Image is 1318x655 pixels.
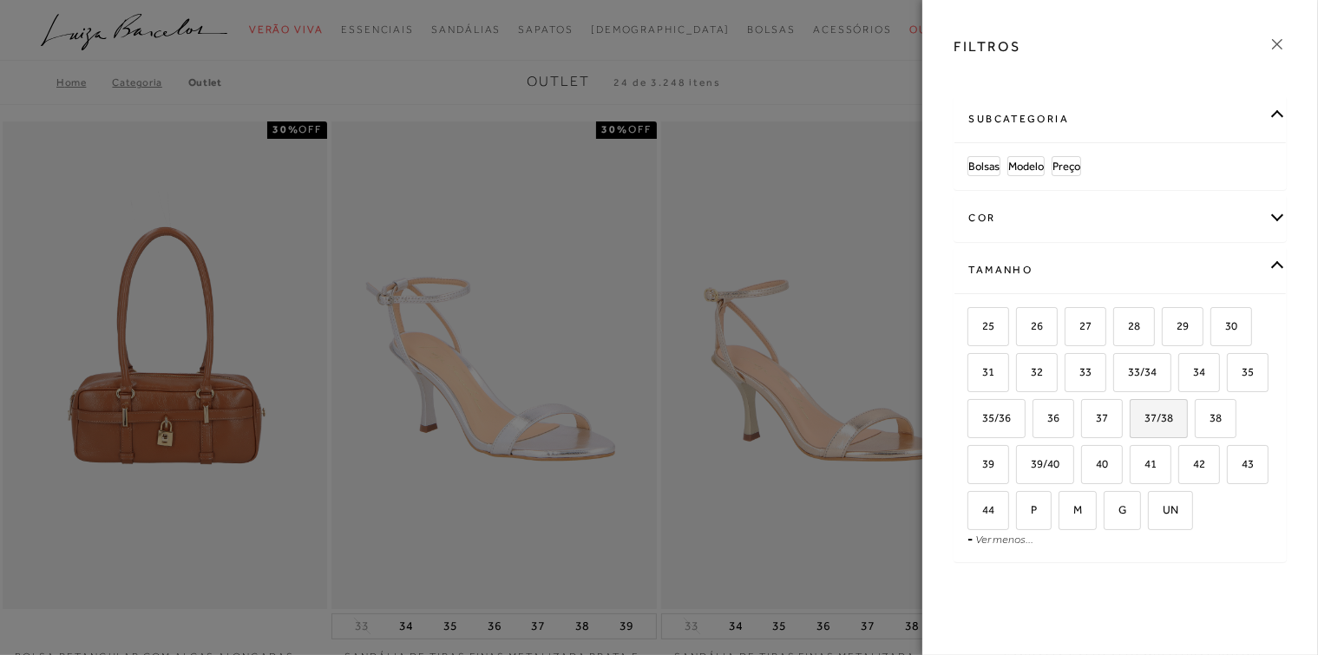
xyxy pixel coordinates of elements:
[1131,411,1173,424] span: 37/38
[969,319,994,332] span: 25
[1056,504,1073,521] input: M
[1018,457,1059,470] span: 39/40
[1013,458,1031,475] input: 39/40
[1105,503,1126,516] span: G
[1013,366,1031,383] input: 32
[965,366,982,383] input: 31
[1192,412,1210,429] input: 38
[1115,319,1140,332] span: 28
[968,160,1000,173] span: Bolsas
[968,157,1000,175] a: Bolsas
[1008,157,1044,175] a: Modelo
[965,458,982,475] input: 39
[969,365,994,378] span: 31
[1018,365,1043,378] span: 32
[954,96,1286,142] div: subcategoria
[969,503,994,516] span: 44
[1111,320,1128,337] input: 28
[1066,319,1092,332] span: 27
[1062,320,1079,337] input: 27
[1079,458,1096,475] input: 40
[969,411,1011,424] span: 35/36
[969,457,994,470] span: 39
[967,532,973,546] span: -
[1052,157,1080,175] a: Preço
[1013,320,1031,337] input: 26
[1229,365,1254,378] span: 35
[1066,365,1092,378] span: 33
[1052,160,1080,173] span: Preço
[1079,412,1096,429] input: 37
[1008,160,1044,173] span: Modelo
[1018,503,1037,516] span: P
[1229,457,1254,470] span: 43
[1111,366,1128,383] input: 33/34
[1212,319,1237,332] span: 30
[1131,457,1157,470] span: 41
[965,504,982,521] input: 44
[1150,503,1178,516] span: UN
[965,320,982,337] input: 25
[954,247,1286,293] div: Tamanho
[1127,458,1144,475] input: 41
[1224,458,1242,475] input: 43
[1180,457,1205,470] span: 42
[954,36,1020,56] h3: FILTROS
[1224,366,1242,383] input: 35
[1060,503,1082,516] span: M
[1176,366,1193,383] input: 34
[1180,365,1205,378] span: 34
[954,195,1286,241] div: cor
[1018,319,1043,332] span: 26
[1176,458,1193,475] input: 42
[1127,412,1144,429] input: 37/38
[1101,504,1118,521] input: G
[1159,320,1177,337] input: 29
[1083,411,1108,424] span: 37
[1062,366,1079,383] input: 33
[1115,365,1157,378] span: 33/34
[1164,319,1189,332] span: 29
[1208,320,1225,337] input: 30
[1030,412,1047,429] input: 36
[1083,457,1108,470] span: 40
[965,412,982,429] input: 35/36
[1034,411,1059,424] span: 36
[1013,504,1031,521] input: P
[1145,504,1163,521] input: UN
[975,533,1033,546] a: Ver menos...
[1197,411,1222,424] span: 38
